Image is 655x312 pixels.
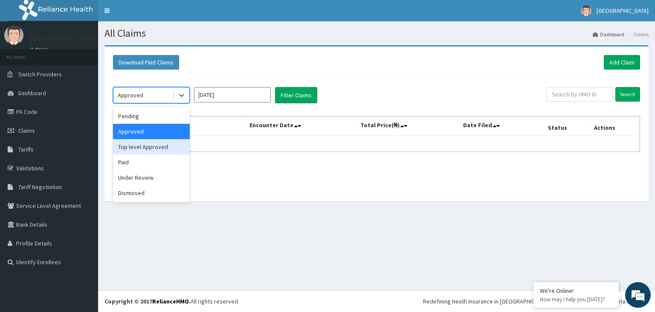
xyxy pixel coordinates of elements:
[18,146,34,153] span: Tariffs
[30,47,50,52] a: Online
[30,35,100,42] p: [GEOGRAPHIC_DATA]
[113,185,190,201] div: Dismissed
[18,89,46,97] span: Dashboard
[593,31,624,38] a: Dashboard
[98,290,655,312] footer: All rights reserved.
[540,287,612,295] div: We're Online!
[113,139,190,155] div: Top level Approved
[246,117,357,136] th: Encounter Date
[194,87,271,102] input: Select Month and Year
[581,6,591,16] img: User Image
[113,155,190,170] div: Paid
[104,297,191,305] strong: Copyright © 2017 .
[18,127,35,134] span: Claims
[357,117,460,136] th: Total Price(₦)
[460,117,545,136] th: Date Filed
[104,28,649,39] h1: All Claims
[118,91,143,99] div: Approved
[18,183,62,191] span: Tariff Negotiation
[546,87,612,102] input: Search by HMO ID
[113,108,190,124] div: Pending
[597,7,649,15] span: [GEOGRAPHIC_DATA]
[113,124,190,139] div: Approved
[540,296,612,303] p: How may I help you today?
[604,55,640,70] a: Add Claim
[423,297,649,306] div: Redefining Heath Insurance in [GEOGRAPHIC_DATA] using Telemedicine and Data Science!
[625,31,649,38] li: Claims
[275,87,317,103] button: Filter Claims
[113,170,190,185] div: Under Review
[615,87,640,102] input: Search
[113,55,179,70] button: Download Paid Claims
[152,297,189,305] a: RelianceHMO
[590,117,640,136] th: Actions
[18,70,62,78] span: Switch Providers
[4,26,23,45] img: User Image
[545,117,590,136] th: Status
